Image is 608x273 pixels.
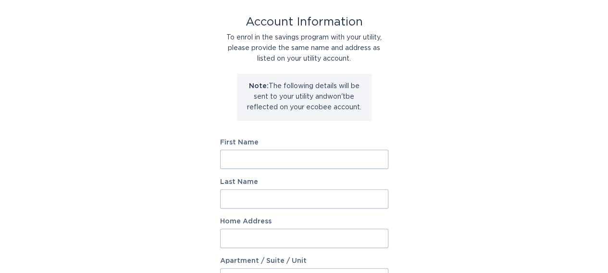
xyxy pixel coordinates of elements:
[220,218,388,225] label: Home Address
[244,81,364,113] p: The following details will be sent to your utility and won't be reflected on your ecobee account.
[220,258,388,264] label: Apartment / Suite / Unit
[220,32,388,64] div: To enrol in the savings program with your utility, please provide the same name and address as li...
[220,179,388,185] label: Last Name
[220,17,388,27] div: Account Information
[220,139,388,146] label: First Name
[249,83,269,90] strong: Note:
